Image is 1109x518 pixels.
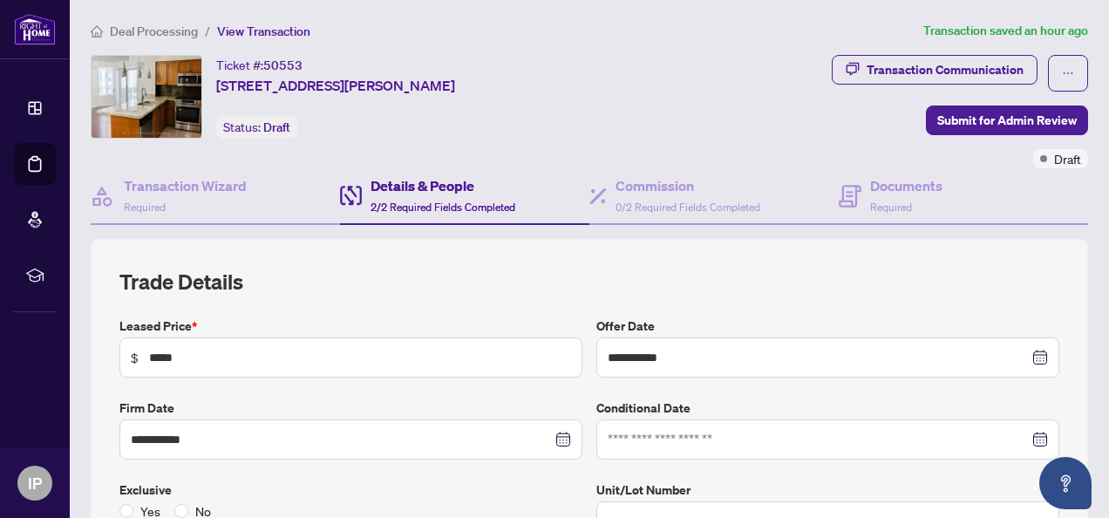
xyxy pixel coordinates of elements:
article: Transaction saved an hour ago [923,21,1088,41]
label: Leased Price [119,317,582,336]
span: Draft [1054,149,1081,168]
label: Conditional Date [596,399,1059,418]
span: Submit for Admin Review [937,106,1077,134]
span: 0/2 Required Fields Completed [616,201,760,214]
h4: Commission [616,175,760,196]
li: / [205,21,210,41]
span: Required [870,201,912,214]
h2: Trade Details [119,268,1059,296]
span: 50553 [263,58,303,73]
span: IP [28,471,42,495]
h4: Documents [870,175,942,196]
img: IMG-C12353735_1.jpg [92,56,201,138]
span: View Transaction [217,24,310,39]
span: 2/2 Required Fields Completed [371,201,515,214]
span: $ [131,348,139,367]
span: Required [124,201,166,214]
h4: Details & People [371,175,515,196]
label: Firm Date [119,399,582,418]
div: Transaction Communication [867,56,1024,84]
div: Ticket #: [216,55,303,75]
button: Transaction Communication [832,55,1038,85]
div: Status: [216,115,297,139]
span: ellipsis [1062,67,1074,79]
span: home [91,25,103,37]
span: Draft [263,119,290,135]
button: Submit for Admin Review [926,106,1088,135]
h4: Transaction Wizard [124,175,247,196]
label: Offer Date [596,317,1059,336]
img: logo [14,13,56,45]
label: Exclusive [119,481,582,500]
button: Open asap [1039,457,1092,509]
span: Deal Processing [110,24,198,39]
span: [STREET_ADDRESS][PERSON_NAME] [216,75,455,96]
label: Unit/Lot Number [596,481,1059,500]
